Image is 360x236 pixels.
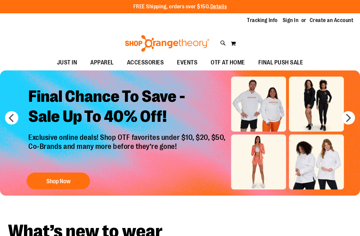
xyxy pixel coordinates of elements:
[204,55,252,70] a: OTF AT HOME
[90,55,114,70] span: APPAREL
[258,55,303,70] span: FINAL PUSH SALE
[170,55,204,70] a: EVENTS
[210,4,227,10] a: Details
[124,35,210,52] img: Shop Orangetheory
[57,55,77,70] span: JUST IN
[310,17,354,24] a: Create an Account
[342,111,355,125] button: next
[5,111,18,125] button: prev
[27,173,90,189] button: Shop Now
[133,3,227,11] p: FREE Shipping, orders over $150.
[127,55,164,70] span: ACCESSORIES
[177,55,197,70] span: EVENTS
[211,55,245,70] span: OTF AT HOME
[252,55,310,70] a: FINAL PUSH SALE
[283,17,299,24] a: Sign In
[247,17,278,24] a: Tracking Info
[120,55,171,70] a: ACCESSORIES
[23,133,232,166] p: Exclusive online deals! Shop OTF favorites under $10, $20, $50, Co-Brands and many more before th...
[23,81,232,193] a: Final Chance To Save -Sale Up To 40% Off! Exclusive online deals! Shop OTF favorites under $10, $...
[84,55,120,70] a: APPAREL
[23,81,232,133] h2: Final Chance To Save - Sale Up To 40% Off!
[50,55,84,70] a: JUST IN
